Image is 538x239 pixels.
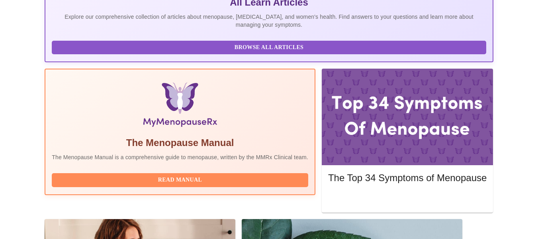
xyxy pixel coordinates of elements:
[328,192,487,206] button: Read More
[336,194,479,204] span: Read More
[328,172,487,184] h5: The Top 34 Symptoms of Menopause
[60,43,478,53] span: Browse All Articles
[52,41,486,55] button: Browse All Articles
[52,153,308,161] p: The Menopause Manual is a comprehensive guide to menopause, written by the MMRx Clinical team.
[52,176,310,183] a: Read Manual
[60,175,300,185] span: Read Manual
[52,43,488,50] a: Browse All Articles
[52,136,308,149] h5: The Menopause Manual
[52,13,486,29] p: Explore our comprehensive collection of articles about menopause, [MEDICAL_DATA], and women's hea...
[92,82,267,130] img: Menopause Manual
[328,195,489,201] a: Read More
[52,173,308,187] button: Read Manual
